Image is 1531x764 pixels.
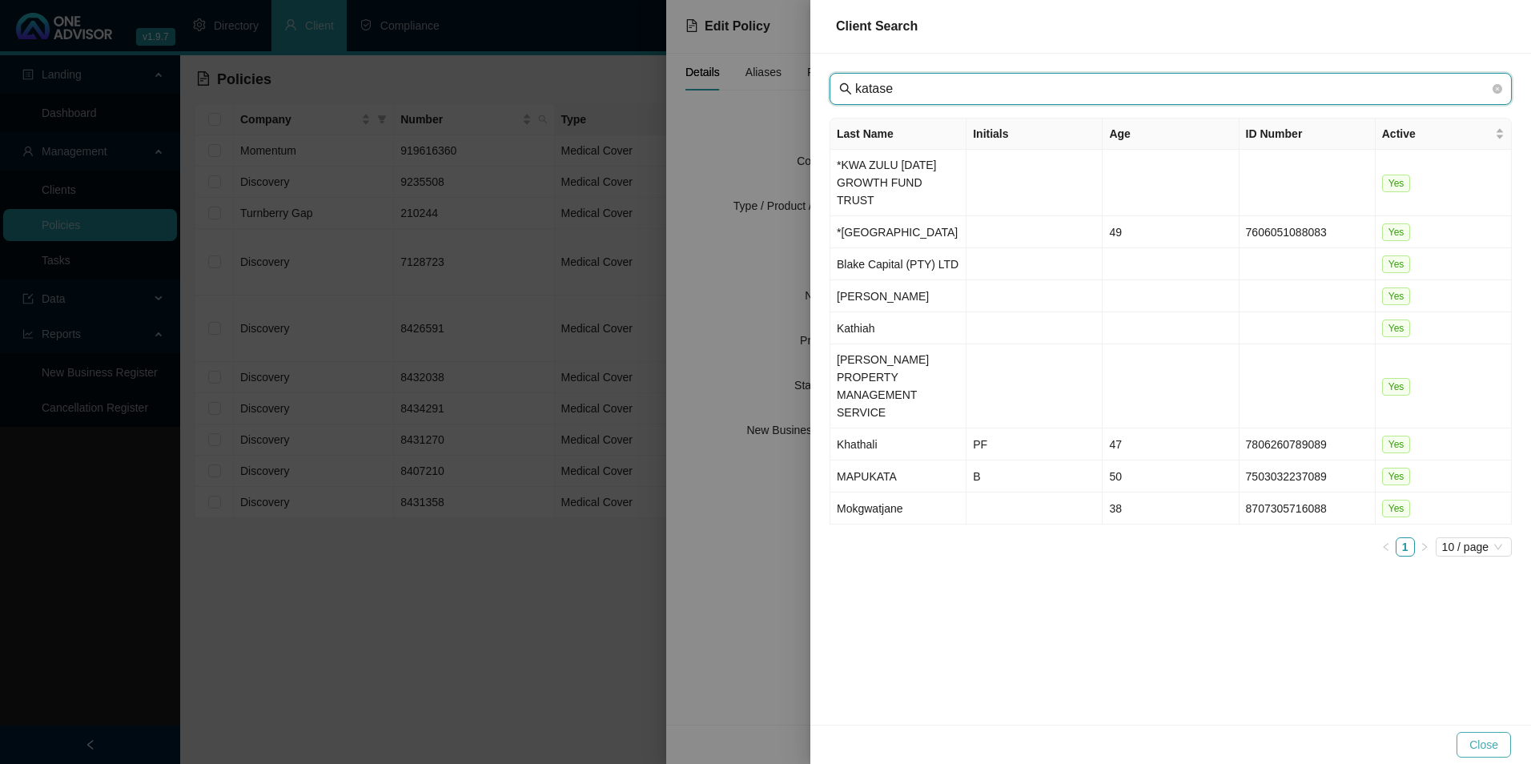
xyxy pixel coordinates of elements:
li: Previous Page [1376,537,1396,557]
th: Active [1376,119,1512,150]
span: close-circle [1493,82,1502,96]
th: ID Number [1240,119,1376,150]
button: Close [1457,732,1511,758]
button: left [1376,537,1396,557]
input: Last Name [855,79,1489,99]
button: right [1415,537,1434,557]
span: 47 [1109,438,1122,451]
th: Last Name [830,119,966,150]
th: Age [1103,119,1239,150]
span: search [839,82,852,95]
th: Initials [966,119,1103,150]
td: Khathali [830,428,966,460]
span: left [1381,542,1391,552]
a: 1 [1396,538,1414,556]
span: Close [1469,736,1498,754]
td: B [966,460,1103,493]
span: Yes [1382,436,1411,453]
span: Active [1382,125,1492,143]
span: close-circle [1493,84,1502,94]
td: 7606051088083 [1240,216,1376,248]
td: 7806260789089 [1240,428,1376,460]
td: 7503032237089 [1240,460,1376,493]
span: Yes [1382,500,1411,517]
td: *KWA ZULU [DATE] GROWTH FUND TRUST [830,150,966,216]
span: Yes [1382,378,1411,396]
td: 8707305716088 [1240,493,1376,525]
li: Next Page [1415,537,1434,557]
td: Kathiah [830,312,966,344]
td: PF [966,428,1103,460]
td: *[GEOGRAPHIC_DATA] [830,216,966,248]
td: [PERSON_NAME] [830,280,966,312]
span: 10 / page [1442,538,1505,556]
span: 49 [1109,226,1122,239]
span: right [1420,542,1429,552]
span: 38 [1109,502,1122,515]
span: Yes [1382,288,1411,305]
li: 1 [1396,537,1415,557]
div: Page Size [1436,537,1512,557]
span: Client Search [836,19,918,33]
td: [PERSON_NAME] PROPERTY MANAGEMENT SERVICE [830,344,966,428]
span: Yes [1382,320,1411,337]
span: Yes [1382,223,1411,241]
span: 50 [1109,470,1122,483]
span: Yes [1382,175,1411,192]
span: Yes [1382,468,1411,485]
td: Blake Capital (PTY) LTD [830,248,966,280]
span: Yes [1382,255,1411,273]
td: Mokgwatjane [830,493,966,525]
td: MAPUKATA [830,460,966,493]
